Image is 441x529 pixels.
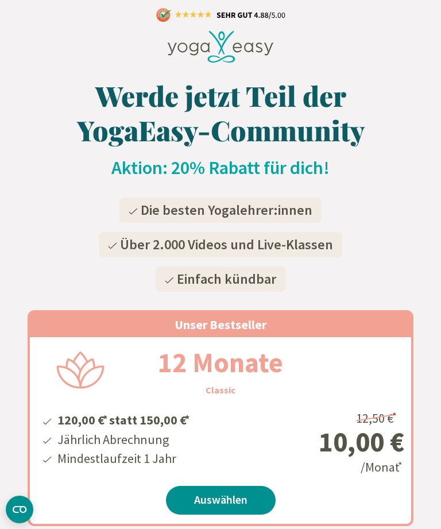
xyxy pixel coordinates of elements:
[6,496,33,523] button: CMP-Widget öffnen
[266,406,404,477] div: /Monat
[166,486,276,515] a: Auswählen
[130,342,311,383] h2: 12 Monate
[141,201,312,219] span: Die besten Yogalehrer:innen
[56,430,191,449] li: Jährlich Abrechnung
[56,408,191,430] li: 120,00 € statt 150,00 €
[175,316,266,333] span: Unser Bestseller
[356,410,399,426] span: 12,50 €
[120,235,333,253] span: Über 2.000 Videos und Live-Klassen
[56,449,191,468] li: Mindestlaufzeit 1 Jahr
[177,270,276,288] span: Einfach kündbar
[206,383,235,397] h3: Classic
[28,78,413,147] h1: Werde jetzt Teil der YogaEasy-Community
[266,428,404,455] div: 10,00 €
